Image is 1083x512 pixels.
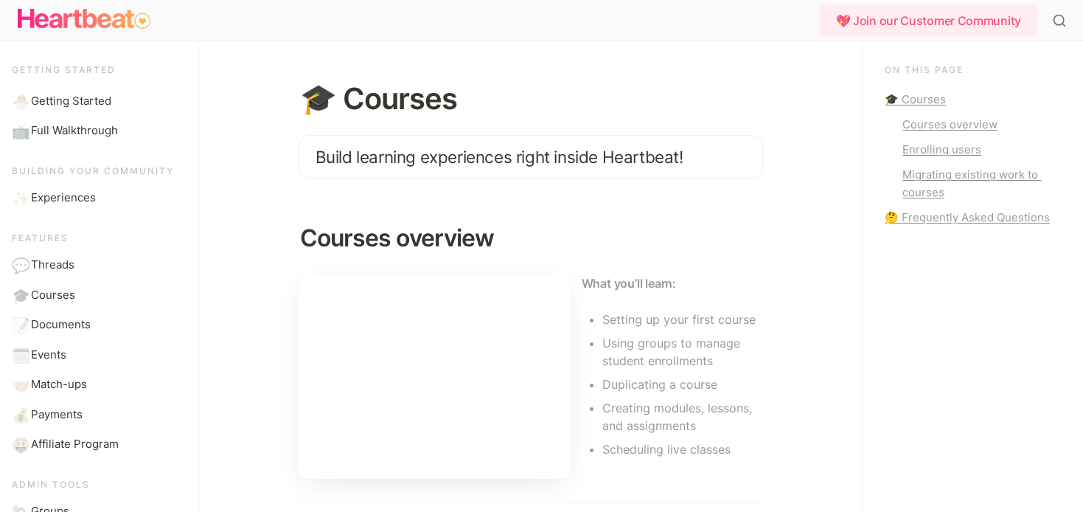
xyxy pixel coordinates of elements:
img: Logo [18,4,150,34]
span: Getting started [12,64,116,75]
span: Build learning experiences right inside Heartbeat! [316,147,683,167]
span: 🤑 [12,436,27,451]
h1: 🎓 Courses [299,82,763,116]
span: Payments [31,407,83,423]
span: Full Walkthrough [31,122,118,139]
a: 🤑Affiliate Program [6,430,187,459]
span: 🎓 [12,287,27,302]
span: Experiences [31,190,96,207]
a: Migrating existing work to courses [885,166,1061,201]
span: 📝 [12,316,27,331]
span: 💰 [12,407,27,421]
span: Getting Started [31,93,111,110]
span: Match-ups [31,376,87,393]
li: Duplicating a course [602,373,763,395]
a: 🤝Match-ups [6,370,187,399]
span: Features [12,232,69,243]
span: On this page [885,64,964,75]
div: Migrating existing work to courses [902,166,1061,201]
span: Threads [31,257,74,274]
span: Courses [31,287,75,304]
a: 📝Documents [6,311,187,339]
span: Events [31,347,66,364]
li: Creating modules, lessons, and assignments [602,397,763,437]
span: Documents [31,316,91,333]
a: Courses overview [885,116,1061,134]
span: 📺 [12,122,27,137]
a: 📺Full Walkthrough [6,117,187,145]
a: 🗓️Events [6,341,187,370]
a: 🤔 Frequently Asked Questions [885,209,1061,226]
li: Setting up your first course [602,308,763,331]
a: 💖 Join our Customer Community [820,4,1043,37]
a: 🎓 Courses [885,91,1061,108]
span: ✨ [12,190,27,204]
div: 💖 Join our Customer Community [820,4,1037,37]
div: Enrolling users [902,141,1061,159]
span: Admin Tools [12,479,90,490]
div: Courses overview [902,116,1061,134]
span: Building your community [12,165,174,176]
a: 💰Payments [6,401,187,429]
span: 🐣 [12,93,27,108]
a: 💬Threads [6,251,187,280]
a: ✨Experiences [6,184,187,212]
iframe: www.loom.com [299,274,571,479]
span: Affiliate Program [31,436,119,453]
a: 🐣Getting Started [6,87,187,116]
span: 🗓️ [12,347,27,361]
a: Enrolling users [885,141,1061,159]
a: 🎓Courses [6,281,187,310]
li: Using groups to manage student enrollments [602,332,763,372]
li: Scheduling live classes [602,438,763,460]
span: 🤝 [12,376,27,391]
h2: Courses overview [299,218,763,258]
span: 💬 [12,257,27,271]
strong: What you’ll learn: [582,276,676,291]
